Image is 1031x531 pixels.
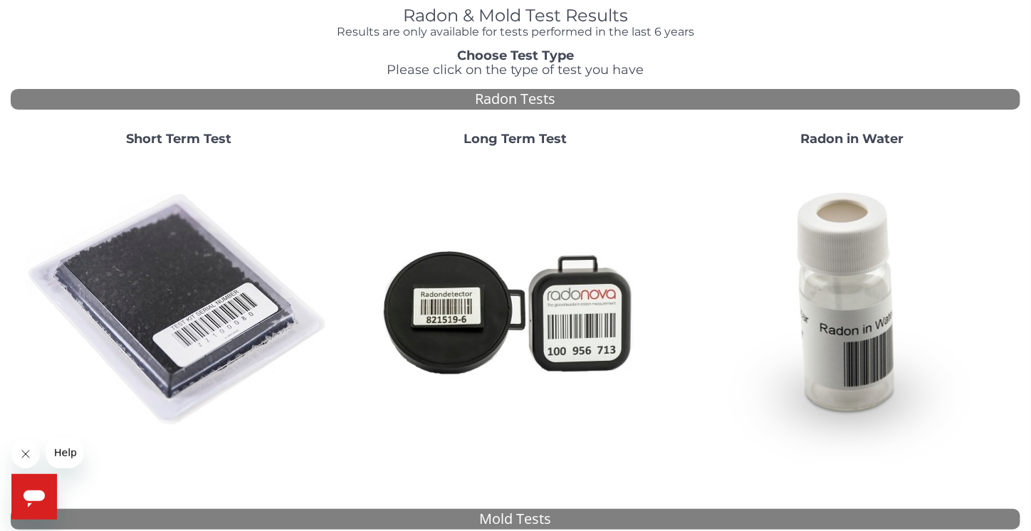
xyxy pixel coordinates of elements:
span: Please click on the type of test you have [387,62,644,78]
div: Mold Tests [11,509,1020,530]
h1: Radon & Mold Test Results [313,6,717,25]
img: Radtrak2vsRadtrak3.jpg [362,157,669,463]
strong: Long Term Test [464,131,567,147]
strong: Choose Test Type [457,48,574,63]
iframe: Message from company [46,437,83,468]
img: RadoninWater.jpg [699,157,1005,463]
iframe: Button to launch messaging window [11,474,57,520]
h4: Results are only available for tests performed in the last 6 years [313,26,717,38]
strong: Radon in Water [800,131,904,147]
div: Radon Tests [11,89,1020,110]
strong: Short Term Test [126,131,231,147]
iframe: Close message [11,440,40,468]
img: ShortTerm.jpg [26,157,332,463]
